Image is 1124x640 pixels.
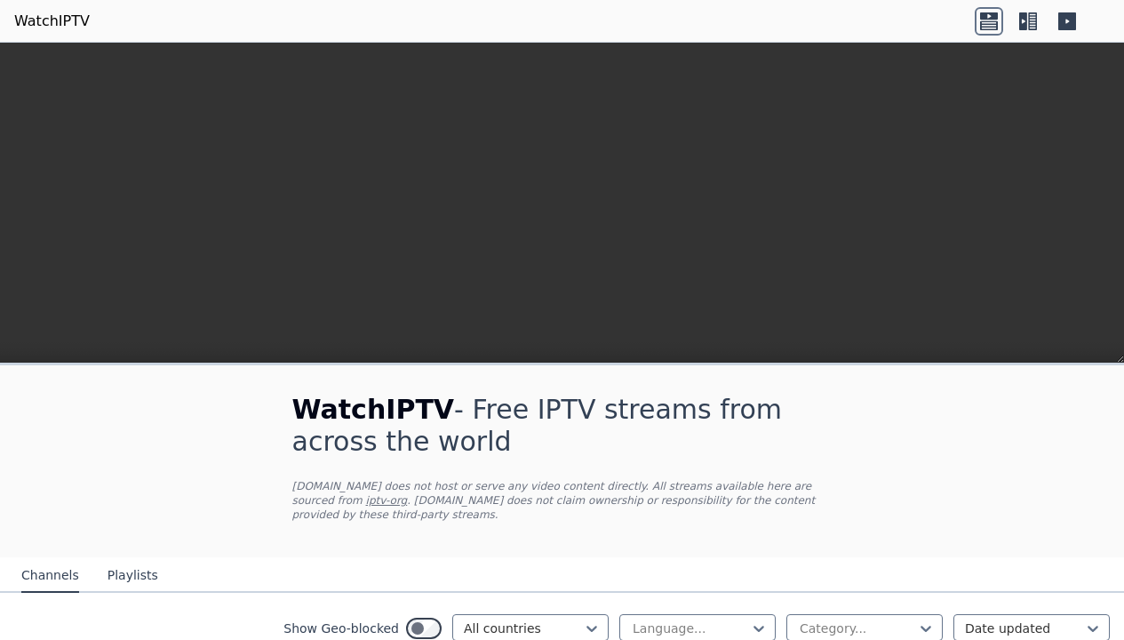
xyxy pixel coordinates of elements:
[21,559,79,593] button: Channels
[283,620,399,637] label: Show Geo-blocked
[292,394,455,425] span: WatchIPTV
[366,494,408,507] a: iptv-org
[108,559,158,593] button: Playlists
[292,479,833,522] p: [DOMAIN_NAME] does not host or serve any video content directly. All streams available here are s...
[292,394,833,458] h1: - Free IPTV streams from across the world
[14,11,90,32] a: WatchIPTV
